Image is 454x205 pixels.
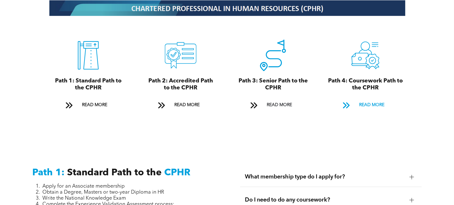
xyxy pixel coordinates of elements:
[153,99,208,111] a: READ MORE
[80,99,109,111] span: READ MORE
[338,99,393,111] a: READ MORE
[246,99,300,111] a: READ MORE
[172,99,202,111] span: READ MORE
[67,168,162,178] span: Standard Path to the
[245,173,405,180] span: What membership type do I apply for?
[164,168,190,178] span: CPHR
[357,99,387,111] span: READ MORE
[42,196,126,201] span: Write the National Knowledge Exam
[42,184,125,189] span: Apply for an Associate membership
[61,99,115,111] a: READ MORE
[328,78,403,91] span: Path 4: Coursework Path to the CPHR
[264,99,294,111] span: READ MORE
[55,78,121,91] span: Path 1: Standard Path to the CPHR
[148,78,213,91] span: Path 2: Accredited Path to the CPHR
[245,196,405,203] span: Do I need to do any coursework?
[32,168,65,178] span: Path 1:
[239,78,308,91] span: Path 3: Senior Path to the CPHR
[42,190,164,195] span: Obtain a Degree, Masters or two-year Diploma in HR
